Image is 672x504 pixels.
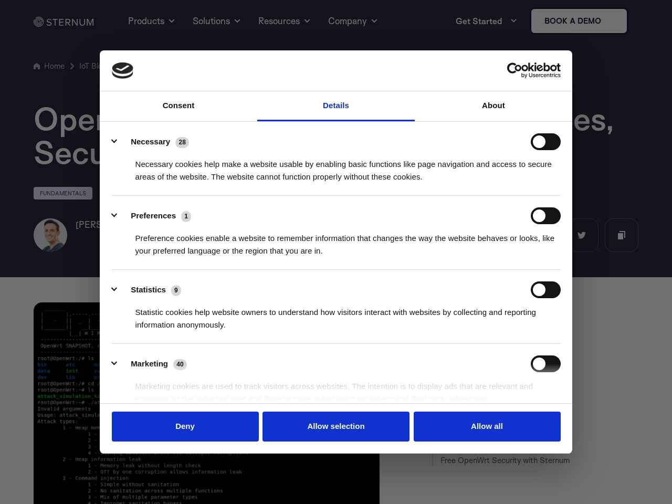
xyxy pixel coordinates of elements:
[112,372,561,405] div: Marketing cookies are used to track visitors across websites. The intention is to display ads tha...
[257,91,415,121] a: Details
[131,286,166,293] label: Statistics
[131,212,176,219] label: Preferences
[112,207,198,224] button: Preferences (1)
[469,62,561,78] a: Usercentrics Cookiebot - opens in a new window
[131,138,170,145] label: Necessary
[112,224,561,257] div: Preference cookies enable a website to remember information that changes the way the website beha...
[112,281,188,298] button: Statistics (9)
[262,412,409,442] button: Allow selection
[414,412,561,442] button: Allow all
[112,133,196,150] button: Necessary (28)
[112,412,259,442] button: Deny
[181,211,191,222] span: 1
[173,359,187,370] span: 40
[175,137,189,148] span: 28
[171,285,181,296] span: 9
[112,298,561,331] div: Statistic cookies help website owners to understand how visitors interact with websites by collec...
[415,91,572,121] a: About
[100,91,257,121] a: Consent
[112,62,134,79] img: logo
[112,355,194,372] button: Marketing (40)
[131,360,168,367] label: Marketing
[112,150,561,183] div: Necessary cookies help make a website usable by enabling basic functions like page navigation and...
